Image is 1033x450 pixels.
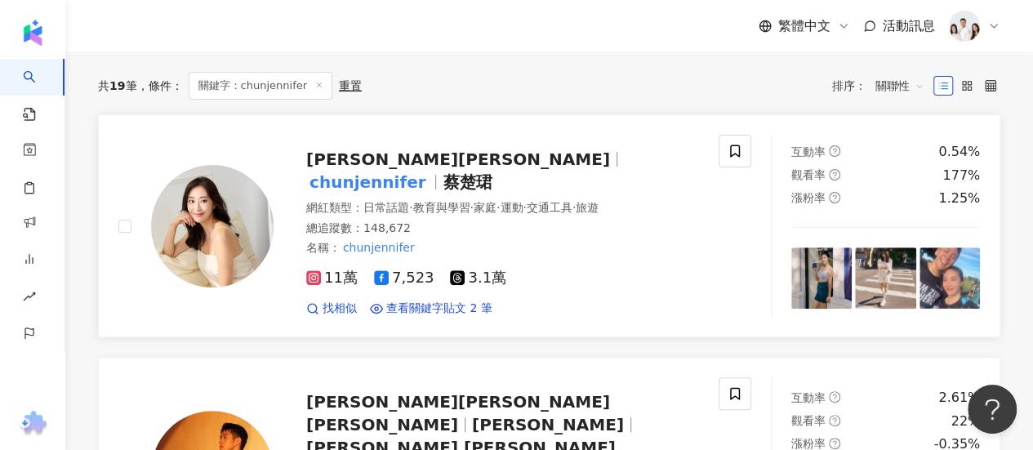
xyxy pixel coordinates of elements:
[341,238,416,256] mark: chunjennifer
[136,79,182,92] span: 條件 ：
[23,59,56,123] a: search
[323,301,357,317] span: 找相似
[306,169,429,195] mark: chunjennifer
[189,72,332,100] span: 關鍵字：chunjennifer
[20,20,46,46] img: logo icon
[791,247,852,308] img: post-image
[791,168,826,181] span: 觀看率
[409,201,412,214] span: ·
[496,201,500,214] span: ·
[778,17,830,35] span: 繁體中文
[306,200,699,216] div: 網紅類型 ：
[98,114,1000,337] a: KOL Avatar[PERSON_NAME][PERSON_NAME]chunjennifer蔡楚珺網紅類型：日常話題·教育與學習·家庭·運動·交通工具·旅遊總追蹤數：148,672名稱：ch...
[855,247,915,308] img: post-image
[306,270,358,287] span: 11萬
[523,201,526,214] span: ·
[829,145,840,157] span: question-circle
[17,411,49,437] img: chrome extension
[949,11,980,42] img: 20231221_NR_1399_Small.jpg
[306,301,357,317] a: 找相似
[23,280,36,317] span: rise
[791,391,826,404] span: 互動率
[829,169,840,180] span: question-circle
[791,145,826,158] span: 互動率
[470,201,473,214] span: ·
[109,79,125,92] span: 19
[306,392,610,434] span: [PERSON_NAME][PERSON_NAME] [PERSON_NAME]
[576,201,599,214] span: 旅遊
[472,415,624,434] span: [PERSON_NAME]
[919,247,980,308] img: post-image
[474,201,496,214] span: 家庭
[527,201,572,214] span: 交通工具
[791,191,826,204] span: 漲粉率
[829,438,840,449] span: question-circle
[951,412,980,430] div: 22%
[412,201,470,214] span: 教育與學習
[374,270,434,287] span: 7,523
[829,415,840,426] span: question-circle
[339,79,362,92] div: 重置
[938,389,980,407] div: 2.61%
[791,414,826,427] span: 觀看率
[829,192,840,203] span: question-circle
[875,73,924,99] span: 關聯性
[791,437,826,450] span: 漲粉率
[450,270,506,287] span: 3.1萬
[370,301,492,317] a: 查看關鍵字貼文 2 筆
[883,18,935,33] span: 活動訊息
[500,201,523,214] span: 運動
[938,143,980,161] div: 0.54%
[386,301,492,317] span: 查看關鍵字貼文 2 筆
[363,201,409,214] span: 日常話題
[572,201,576,214] span: ·
[938,189,980,207] div: 1.25%
[306,238,416,256] span: 名稱 ：
[151,165,274,287] img: KOL Avatar
[829,391,840,403] span: question-circle
[306,221,699,237] div: 總追蹤數 ： 148,672
[98,79,136,92] div: 共 筆
[306,149,610,169] span: [PERSON_NAME][PERSON_NAME]
[443,172,492,192] span: 蔡楚珺
[968,385,1017,434] iframe: Help Scout Beacon - Open
[832,73,933,99] div: 排序：
[942,167,980,185] div: 177%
